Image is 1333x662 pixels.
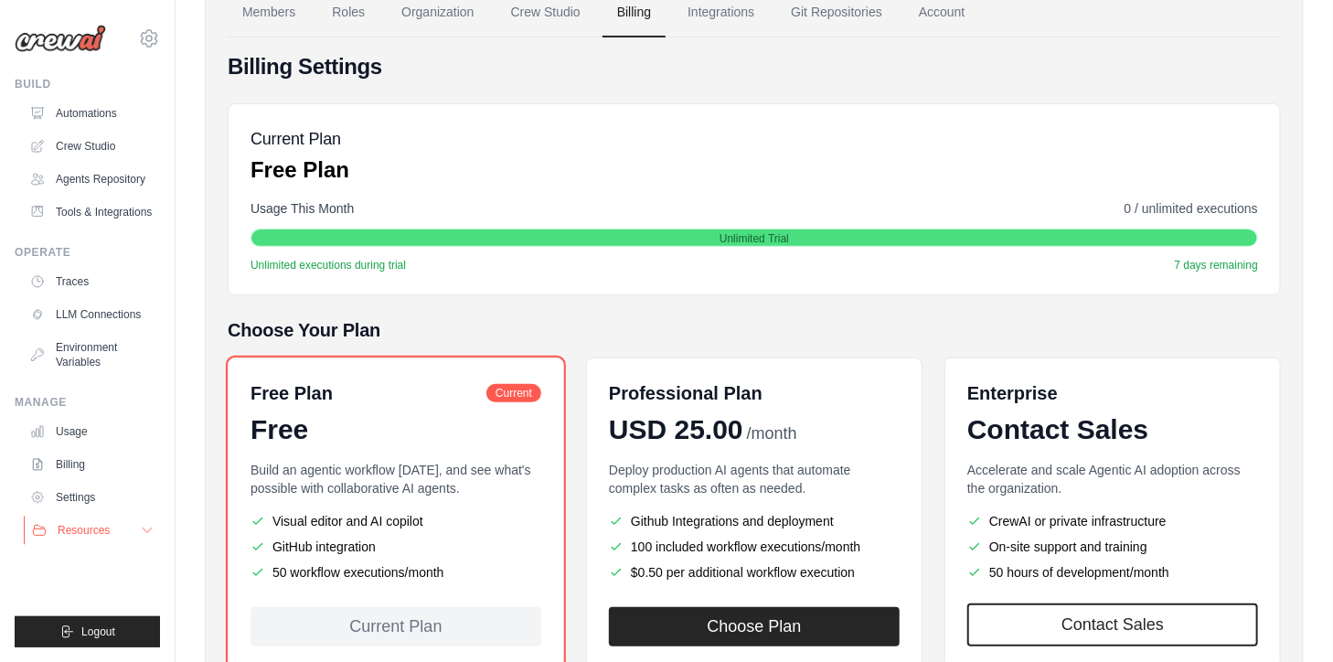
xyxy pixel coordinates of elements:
p: Deploy production AI agents that automate complex tasks as often as needed. [609,461,900,497]
span: 7 days remaining [1175,258,1258,272]
li: Visual editor and AI copilot [251,512,541,530]
span: Logout [81,625,115,639]
h6: Enterprise [967,380,1258,406]
p: Build an agentic workflow [DATE], and see what's possible with collaborative AI agents. [251,461,541,497]
p: Free Plan [251,155,349,185]
img: Logo [15,25,106,52]
span: Current [486,384,541,402]
a: Agents Repository [22,165,160,194]
span: 0 / unlimited executions [1125,199,1258,218]
div: Contact Sales [967,413,1258,446]
div: Current Plan [251,607,541,646]
button: Logout [15,616,160,647]
h4: Billing Settings [228,52,1281,81]
a: Contact Sales [967,603,1258,646]
div: Operate [15,245,160,260]
span: /month [747,422,797,446]
li: CrewAI or private infrastructure [967,512,1258,530]
h6: Free Plan [251,380,333,406]
p: Accelerate and scale Agentic AI adoption across the organization. [967,461,1258,497]
button: Resources [24,516,162,545]
a: Traces [22,267,160,296]
li: 50 hours of development/month [967,563,1258,582]
a: Tools & Integrations [22,198,160,227]
h5: Current Plan [251,126,349,152]
h6: Professional Plan [609,380,762,406]
a: Settings [22,483,160,512]
a: LLM Connections [22,300,160,329]
li: On-site support and training [967,538,1258,556]
li: Github Integrations and deployment [609,512,900,530]
div: Free [251,413,541,446]
div: Build [15,77,160,91]
span: Usage This Month [251,199,354,218]
a: Billing [22,450,160,479]
button: Choose Plan [609,607,900,646]
div: Manage [15,395,160,410]
li: 50 workflow executions/month [251,563,541,582]
li: GitHub integration [251,538,541,556]
span: Unlimited Trial [720,231,789,246]
span: Resources [58,523,110,538]
a: Automations [22,99,160,128]
span: Unlimited executions during trial [251,258,406,272]
a: Crew Studio [22,132,160,161]
h5: Choose Your Plan [228,317,1281,343]
li: $0.50 per additional workflow execution [609,563,900,582]
a: Usage [22,417,160,446]
span: USD 25.00 [609,413,743,446]
li: 100 included workflow executions/month [609,538,900,556]
a: Environment Variables [22,333,160,377]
